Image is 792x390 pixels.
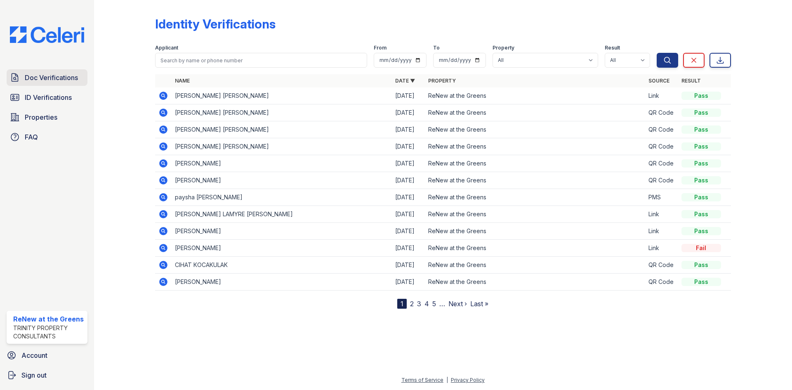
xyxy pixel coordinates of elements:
td: Link [645,240,678,257]
td: Link [645,206,678,223]
a: Privacy Policy [451,377,485,383]
div: ReNew at the Greens [13,314,84,324]
td: [PERSON_NAME] [PERSON_NAME] [172,87,392,104]
td: [DATE] [392,87,425,104]
td: ReNew at the Greens [425,257,645,274]
a: ID Verifications [7,89,87,106]
div: Pass [681,210,721,218]
td: [DATE] [392,155,425,172]
td: [PERSON_NAME] [PERSON_NAME] [172,138,392,155]
a: Property [428,78,456,84]
span: Account [21,350,47,360]
label: Applicant [155,45,178,51]
td: ReNew at the Greens [425,121,645,138]
td: QR Code [645,138,678,155]
label: Property [493,45,514,51]
td: [DATE] [392,121,425,138]
div: Trinity Property Consultants [13,324,84,340]
td: [PERSON_NAME] [172,240,392,257]
td: paysha [PERSON_NAME] [172,189,392,206]
td: ReNew at the Greens [425,274,645,291]
a: 5 [432,300,436,308]
div: Pass [681,227,721,235]
td: QR Code [645,172,678,189]
td: [PERSON_NAME] [172,172,392,189]
td: [DATE] [392,189,425,206]
label: From [374,45,387,51]
td: ReNew at the Greens [425,189,645,206]
a: Name [175,78,190,84]
td: ReNew at the Greens [425,138,645,155]
td: [DATE] [392,240,425,257]
td: [PERSON_NAME] [172,223,392,240]
span: Doc Verifications [25,73,78,83]
td: [DATE] [392,274,425,291]
div: Pass [681,278,721,286]
div: Pass [681,92,721,100]
a: Next › [448,300,467,308]
div: Pass [681,142,721,151]
a: Result [681,78,701,84]
td: QR Code [645,104,678,121]
a: 4 [424,300,429,308]
td: [DATE] [392,223,425,240]
td: ReNew at the Greens [425,172,645,189]
a: Date ▼ [395,78,415,84]
span: Sign out [21,370,47,380]
div: Pass [681,176,721,184]
a: 3 [417,300,421,308]
td: ReNew at the Greens [425,206,645,223]
td: [PERSON_NAME] LAMYRE [PERSON_NAME] [172,206,392,223]
td: [PERSON_NAME] [172,274,392,291]
td: QR Code [645,155,678,172]
a: FAQ [7,129,87,145]
img: CE_Logo_Blue-a8612792a0a2168367f1c8372b55b34899dd931a85d93a1a3d3e32e68fde9ad4.png [3,26,91,43]
label: To [433,45,440,51]
span: FAQ [25,132,38,142]
a: Properties [7,109,87,125]
div: 1 [397,299,407,309]
td: Link [645,223,678,240]
input: Search by name or phone number [155,53,367,68]
span: ID Verifications [25,92,72,102]
td: [DATE] [392,257,425,274]
td: [PERSON_NAME] [PERSON_NAME] [172,104,392,121]
td: QR Code [645,274,678,291]
div: | [446,377,448,383]
a: Source [648,78,669,84]
td: ReNew at the Greens [425,223,645,240]
td: QR Code [645,257,678,274]
td: ReNew at the Greens [425,87,645,104]
td: CIHAT KOCAKULAK [172,257,392,274]
span: Properties [25,112,57,122]
td: [DATE] [392,206,425,223]
a: Doc Verifications [7,69,87,86]
div: Pass [681,109,721,117]
td: ReNew at the Greens [425,155,645,172]
div: Pass [681,159,721,168]
div: Fail [681,244,721,252]
div: Pass [681,193,721,201]
td: QR Code [645,121,678,138]
div: Pass [681,261,721,269]
td: [PERSON_NAME] [172,155,392,172]
td: [DATE] [392,104,425,121]
td: [PERSON_NAME] [PERSON_NAME] [172,121,392,138]
td: [DATE] [392,172,425,189]
a: Sign out [3,367,91,383]
label: Result [605,45,620,51]
td: [DATE] [392,138,425,155]
a: Terms of Service [401,377,443,383]
a: 2 [410,300,414,308]
td: ReNew at the Greens [425,104,645,121]
div: Identity Verifications [155,17,276,31]
td: ReNew at the Greens [425,240,645,257]
td: PMS [645,189,678,206]
a: Account [3,347,91,364]
td: Link [645,87,678,104]
div: Pass [681,125,721,134]
span: … [439,299,445,309]
a: Last » [470,300,488,308]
